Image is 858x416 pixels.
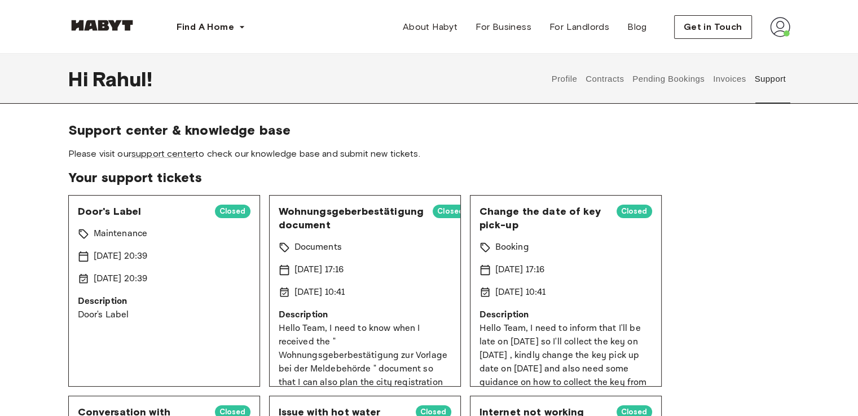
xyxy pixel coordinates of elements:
[93,67,152,91] span: Rahul !
[584,54,626,104] button: Contracts
[684,20,742,34] span: Get in Touch
[68,169,790,186] span: Your support tickets
[618,16,656,38] a: Blog
[631,54,706,104] button: Pending Bookings
[495,241,529,254] p: Booking
[433,206,468,217] span: Closed
[168,16,254,38] button: Find A Home
[68,148,790,160] span: Please visit our to check our knowledge base and submit new tickets.
[617,206,652,217] span: Closed
[547,54,790,104] div: user profile tabs
[294,286,345,299] p: [DATE] 10:41
[68,67,93,91] span: Hi
[131,148,195,159] a: support center
[479,205,608,232] span: Change the date of key pick-up
[550,54,579,104] button: Profile
[627,20,647,34] span: Blog
[78,295,250,308] p: Description
[549,20,609,34] span: For Landlords
[78,205,206,218] span: Door's Label
[279,205,424,232] span: Wohnungsgeberbestätigung document
[394,16,467,38] a: About Habyt
[403,20,457,34] span: About Habyt
[495,286,546,299] p: [DATE] 10:41
[94,250,148,263] p: [DATE] 20:39
[94,272,148,286] p: [DATE] 20:39
[753,54,787,104] button: Support
[78,308,250,322] p: Door's Label
[294,241,342,254] p: Documents
[770,17,790,37] img: avatar
[674,15,752,39] button: Get in Touch
[476,20,531,34] span: For Business
[215,206,250,217] span: Closed
[177,20,234,34] span: Find A Home
[540,16,618,38] a: For Landlords
[711,54,747,104] button: Invoices
[68,122,790,139] span: Support center & knowledge base
[467,16,540,38] a: For Business
[68,20,136,31] img: Habyt
[479,308,652,322] p: Description
[495,263,545,277] p: [DATE] 17:16
[294,263,344,277] p: [DATE] 17:16
[279,308,451,322] p: Description
[94,227,148,241] p: Maintenance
